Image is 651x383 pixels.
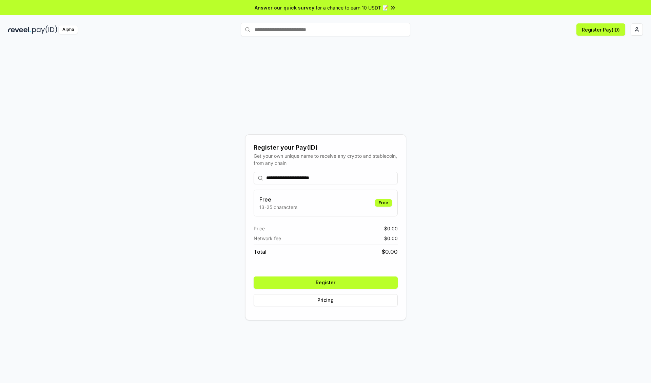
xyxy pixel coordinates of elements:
[255,4,314,11] span: Answer our quick survey
[254,248,267,256] span: Total
[316,4,388,11] span: for a chance to earn 10 USDT 📝
[259,204,297,211] p: 13-25 characters
[8,25,31,34] img: reveel_dark
[254,235,281,242] span: Network fee
[59,25,78,34] div: Alpha
[254,276,398,289] button: Register
[259,195,297,204] h3: Free
[384,235,398,242] span: $ 0.00
[382,248,398,256] span: $ 0.00
[254,294,398,306] button: Pricing
[254,143,398,152] div: Register your Pay(ID)
[375,199,392,207] div: Free
[384,225,398,232] span: $ 0.00
[254,152,398,167] div: Get your own unique name to receive any crypto and stablecoin, from any chain
[576,23,625,36] button: Register Pay(ID)
[254,225,265,232] span: Price
[32,25,57,34] img: pay_id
